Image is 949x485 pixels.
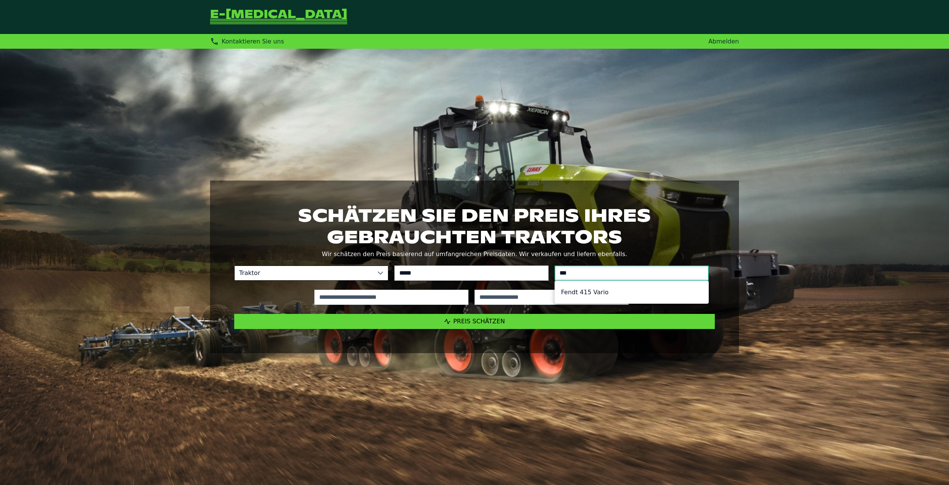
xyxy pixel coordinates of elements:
[222,38,284,45] span: Kontaktieren Sie uns
[555,281,708,303] ul: Option List
[234,314,715,329] button: Preis schätzen
[210,37,284,46] div: Kontaktieren Sie uns
[453,318,505,325] span: Preis schätzen
[235,266,373,280] span: Traktor
[555,284,708,300] li: Fendt 415 Vario
[234,249,715,259] p: Wir schätzen den Preis basierend auf umfangreichen Preisdaten. Wir verkaufen und liefern ebenfalls.
[210,9,347,25] a: Zurück zur Startseite
[708,38,739,45] a: Abmelden
[234,205,715,247] h1: Schätzen Sie den Preis Ihres gebrauchten Traktors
